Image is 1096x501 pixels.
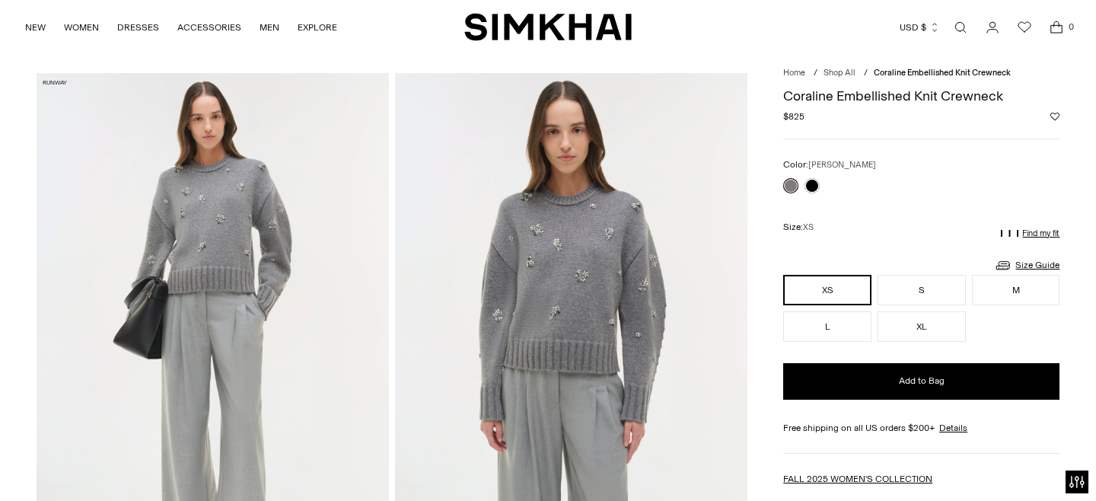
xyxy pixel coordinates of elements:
a: Open cart modal [1041,12,1072,43]
a: DRESSES [117,11,159,44]
a: SIMKHAI [464,12,632,42]
a: Size Guide [994,256,1059,275]
button: Add to Bag [783,363,1059,400]
a: Wishlist [1009,12,1040,43]
button: L [783,311,871,342]
a: Home [783,68,805,78]
a: Go to the account page [977,12,1008,43]
a: Shop All [824,68,855,78]
div: / [814,67,817,80]
span: Add to Bag [899,375,945,388]
h1: Coraline Embellished Knit Crewneck [783,89,1059,103]
a: MEN [260,11,279,44]
iframe: Sign Up via Text for Offers [12,443,153,489]
span: $825 [783,110,804,123]
div: / [864,67,868,80]
button: Add to Wishlist [1050,112,1059,121]
nav: breadcrumbs [783,67,1059,80]
a: WOMEN [64,11,99,44]
span: Coraline Embellished Knit Crewneck [874,68,1011,78]
button: M [972,275,1060,305]
span: 0 [1064,20,1078,34]
a: ACCESSORIES [177,11,241,44]
a: NEW [25,11,46,44]
label: Size: [783,220,814,235]
button: XS [783,275,871,305]
a: Open search modal [945,12,976,43]
label: Color: [783,158,876,172]
span: XS [803,222,814,232]
span: [PERSON_NAME] [808,160,876,170]
a: Details [939,421,967,435]
button: XL [878,311,966,342]
a: FALL 2025 WOMEN'S COLLECTION [783,474,932,484]
div: Free shipping on all US orders $200+ [783,421,1059,435]
button: USD $ [900,11,940,44]
button: S [878,275,966,305]
a: EXPLORE [298,11,337,44]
